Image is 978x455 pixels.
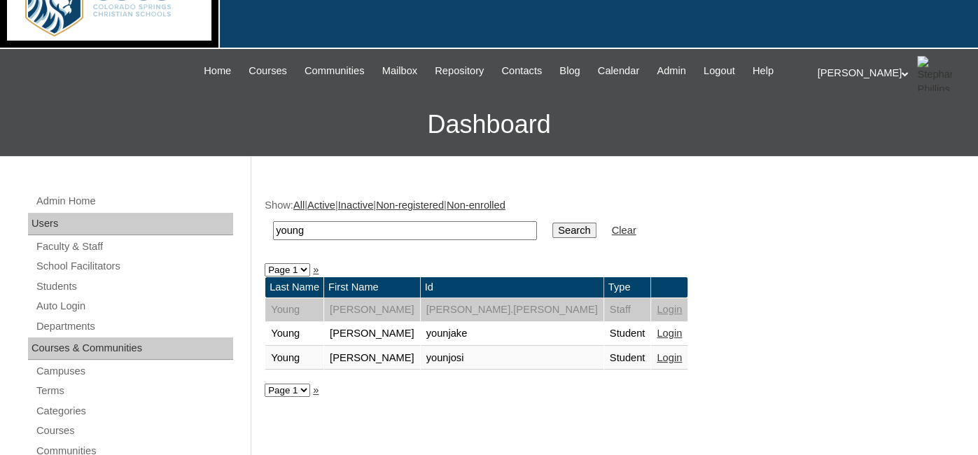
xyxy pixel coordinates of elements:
[591,63,646,79] a: Calendar
[197,63,238,79] a: Home
[697,63,742,79] a: Logout
[421,346,603,370] td: younjosi
[704,63,735,79] span: Logout
[313,264,319,275] a: »
[324,346,420,370] td: [PERSON_NAME]
[265,322,323,346] td: Young
[447,199,505,211] a: Non-enrolled
[650,63,693,79] a: Admin
[35,382,233,400] a: Terms
[552,63,587,79] a: Blog
[657,304,682,315] a: Login
[421,322,603,346] td: younjake
[242,63,294,79] a: Courses
[28,337,233,360] div: Courses & Communities
[746,63,781,79] a: Help
[494,63,549,79] a: Contacts
[559,63,580,79] span: Blog
[753,63,774,79] span: Help
[657,328,682,339] a: Login
[501,63,542,79] span: Contacts
[7,93,971,156] h3: Dashboard
[249,63,287,79] span: Courses
[421,298,603,322] td: [PERSON_NAME].[PERSON_NAME]
[324,298,420,322] td: [PERSON_NAME]
[265,298,323,322] td: Young
[604,322,651,346] td: Student
[604,277,651,297] td: Type
[35,297,233,315] a: Auto Login
[35,238,233,255] a: Faculty & Staff
[35,318,233,335] a: Departments
[604,298,651,322] td: Staff
[376,199,444,211] a: Non-registered
[298,63,372,79] a: Communities
[818,56,965,91] div: [PERSON_NAME]
[35,363,233,380] a: Campuses
[598,63,639,79] span: Calendar
[35,192,233,210] a: Admin Home
[307,199,335,211] a: Active
[35,402,233,420] a: Categories
[204,63,231,79] span: Home
[265,346,323,370] td: Young
[324,322,420,346] td: [PERSON_NAME]
[265,198,958,248] div: Show: | | | |
[28,213,233,235] div: Users
[657,63,686,79] span: Admin
[313,384,319,395] a: »
[293,199,305,211] a: All
[338,199,374,211] a: Inactive
[305,63,365,79] span: Communities
[382,63,418,79] span: Mailbox
[604,346,651,370] td: Student
[375,63,425,79] a: Mailbox
[435,63,484,79] span: Repository
[35,278,233,295] a: Students
[917,56,952,91] img: Stephanie Phillips
[428,63,491,79] a: Repository
[273,221,537,240] input: Search
[657,352,682,363] a: Login
[324,277,420,297] td: First Name
[265,277,323,297] td: Last Name
[35,258,233,275] a: School Facilitators
[35,422,233,440] a: Courses
[421,277,603,297] td: Id
[552,223,596,238] input: Search
[612,225,636,236] a: Clear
